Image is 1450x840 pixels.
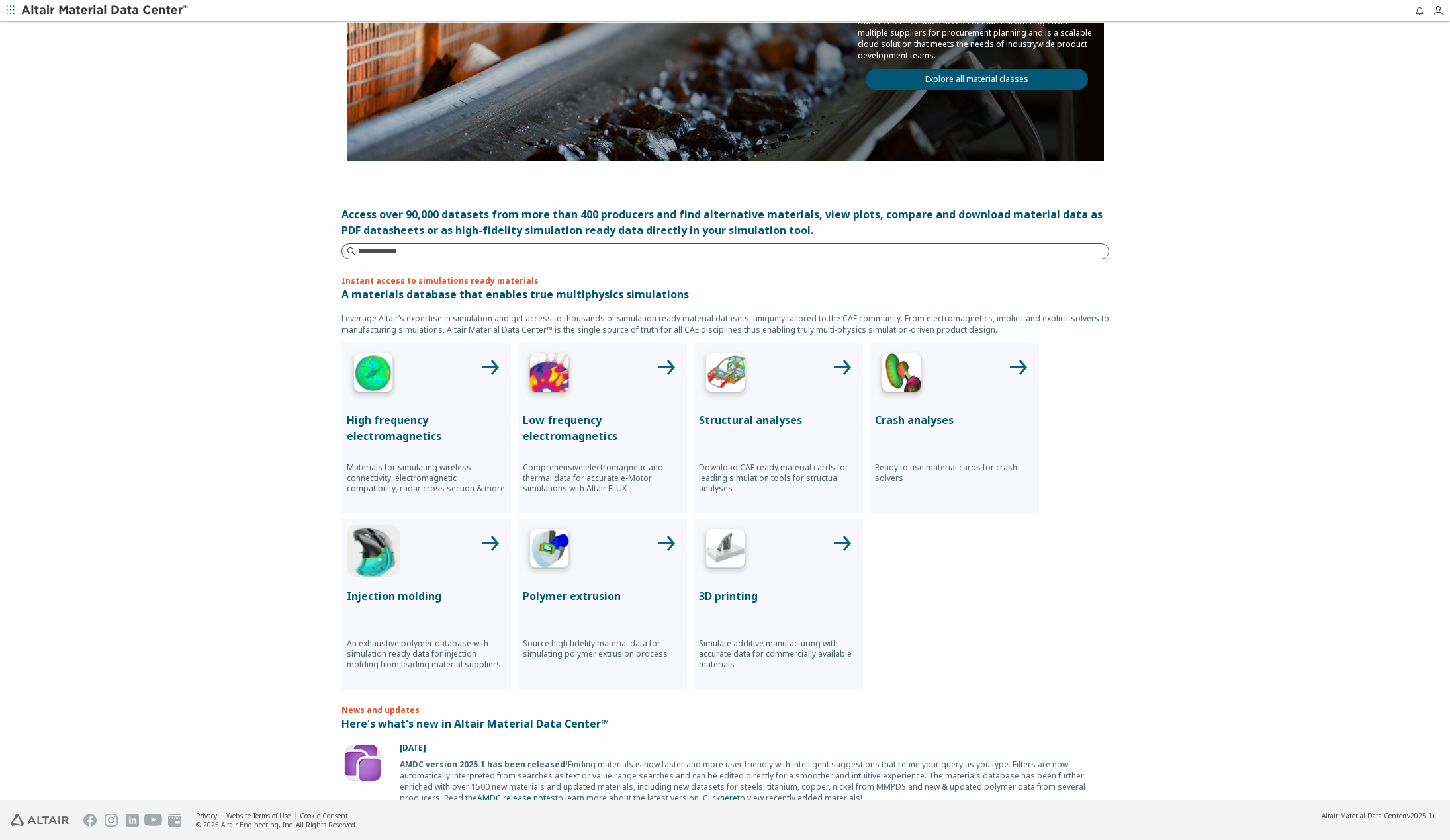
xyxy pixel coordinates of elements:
[226,811,291,820] a: Website Terms of Use
[1322,811,1405,820] span: Altair Material Data Center
[699,349,752,401] img: Structural Analyses Icon
[300,811,348,820] a: Cookie Consent
[400,742,1109,753] p: [DATE]
[347,349,400,401] img: High Frequency Icon
[341,206,1109,238] div: Access over 90,000 datasets from more than 400 producers and find alternative materials, view plo...
[341,343,511,513] button: High Frequency IconHigh frequency electromagneticsMaterials for simulating wireless connectivity,...
[875,349,928,401] img: Crash Analyses Icon
[477,792,555,804] a: AMDC release notes
[347,588,506,604] p: Injection molding
[518,343,687,513] button: Low Frequency IconLow frequency electromagneticsComprehensive electromagnetic and thermal data fo...
[341,716,1109,732] p: Here's what's new in Altair Material Data Center™
[870,343,1039,513] button: Crash Analyses IconCrash analysesReady to use material cards for crash solvers
[347,462,506,494] p: Materials for simulating wireless connectivity, electromagnetic compatibility, radar cross sectio...
[699,525,752,577] img: 3D Printing Icon
[699,462,858,494] p: Download CAE ready material cards for leading simulation tools for structual analyses
[523,525,576,577] img: Polymer Extrusion Icon
[400,759,1109,804] div: Finding materials is now faster and more user friendly with intelligent suggestions that refine y...
[523,462,682,494] p: Comprehensive electromagnetic and thermal data for accurate e-Motor simulations with Altair FLUX
[341,519,511,689] button: Injection Molding IconInjection moldingAn exhaustive polymer database with simulation ready data ...
[1322,811,1434,820] div: (v2025.1)
[699,638,858,670] p: Simulate additive manufacturing with accurate data for commercially available materials
[11,814,69,826] img: Altair Engineering
[341,286,1109,302] p: A materials database that enables true multiphysics simulations
[341,704,1109,716] p: News and updates
[21,4,190,17] img: Altair Material Data Center
[341,742,384,784] img: Update Icon Software
[875,412,1034,428] p: Crash analyses
[699,412,858,428] p: Structural analyses
[518,519,687,689] button: Polymer Extrusion IconPolymer extrusionSource high fidelity material data for simulating polymer ...
[694,343,863,513] button: Structural Analyses IconStructural analysesDownload CAE ready material cards for leading simulati...
[875,462,1034,483] p: Ready to use material cards for crash solvers
[196,811,217,820] a: Privacy
[196,820,357,829] div: © 2025 Altair Engineering, Inc. All Rights Reserved.
[341,275,1109,286] p: Instant access to simulations ready materials
[341,313,1109,335] p: Leverage Altair’s expertise in simulation and get access to thousands of simulation ready materia...
[694,519,863,689] button: 3D Printing Icon3D printingSimulate additive manufacturing with accurate data for commercially av...
[866,69,1088,90] a: Explore all material classes
[720,792,737,804] a: here
[523,638,682,659] p: Source high fidelity material data for simulating polymer extrusion process
[523,588,682,604] p: Polymer extrusion
[347,525,400,577] img: Injection Molding Icon
[400,759,568,770] b: AMDC version 2025.1 has been released!
[347,412,506,444] p: High frequency electromagnetics
[347,638,506,670] p: An exhaustive polymer database with simulation ready data for injection molding from leading mate...
[523,349,576,401] img: Low Frequency Icon
[523,412,682,444] p: Low frequency electromagnetics
[699,588,858,604] p: 3D printing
